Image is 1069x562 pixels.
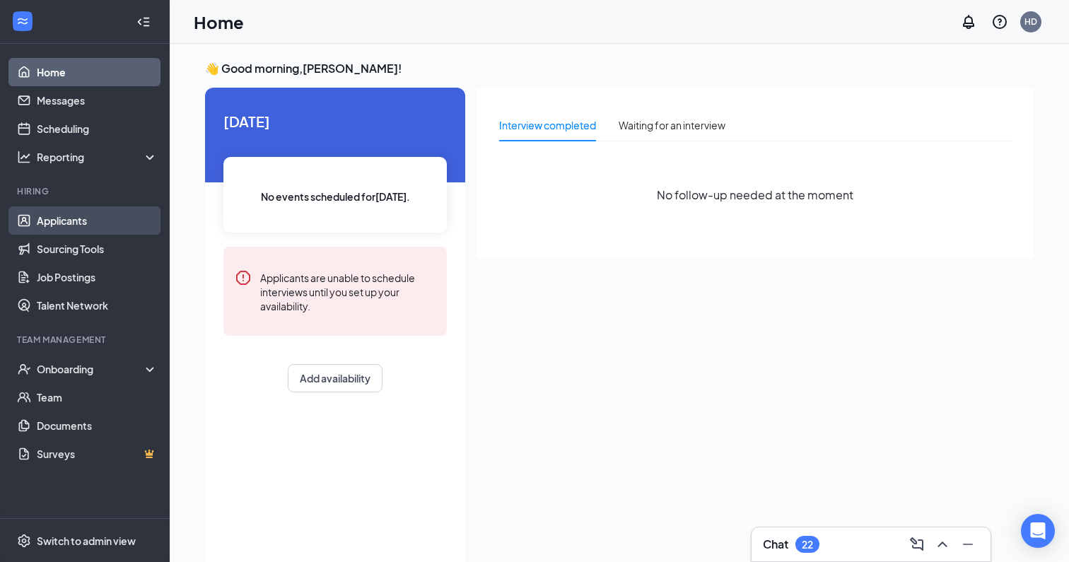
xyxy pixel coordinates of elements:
[906,533,928,556] button: ComposeMessage
[260,269,436,313] div: Applicants are unable to schedule interviews until you set up your availability.
[37,362,146,376] div: Onboarding
[16,14,30,28] svg: WorkstreamLogo
[37,383,158,411] a: Team
[37,235,158,263] a: Sourcing Tools
[194,10,244,34] h1: Home
[17,534,31,548] svg: Settings
[657,186,853,204] span: No follow-up needed at the moment
[37,86,158,115] a: Messages
[909,536,925,553] svg: ComposeMessage
[37,263,158,291] a: Job Postings
[17,362,31,376] svg: UserCheck
[17,150,31,164] svg: Analysis
[802,539,813,551] div: 22
[931,533,954,556] button: ChevronUp
[960,13,977,30] svg: Notifications
[1021,514,1055,548] div: Open Intercom Messenger
[37,150,158,164] div: Reporting
[991,13,1008,30] svg: QuestionInfo
[223,110,447,132] span: [DATE]
[17,334,155,346] div: Team Management
[261,189,410,204] span: No events scheduled for [DATE] .
[499,117,596,133] div: Interview completed
[37,440,158,468] a: SurveysCrown
[763,537,788,552] h3: Chat
[37,206,158,235] a: Applicants
[37,58,158,86] a: Home
[205,61,1034,76] h3: 👋 Good morning, [PERSON_NAME] !
[17,185,155,197] div: Hiring
[37,411,158,440] a: Documents
[1024,16,1037,28] div: HD
[37,115,158,143] a: Scheduling
[934,536,951,553] svg: ChevronUp
[959,536,976,553] svg: Minimize
[37,534,136,548] div: Switch to admin view
[619,117,725,133] div: Waiting for an interview
[136,15,151,29] svg: Collapse
[957,533,979,556] button: Minimize
[37,291,158,320] a: Talent Network
[288,364,382,392] button: Add availability
[235,269,252,286] svg: Error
